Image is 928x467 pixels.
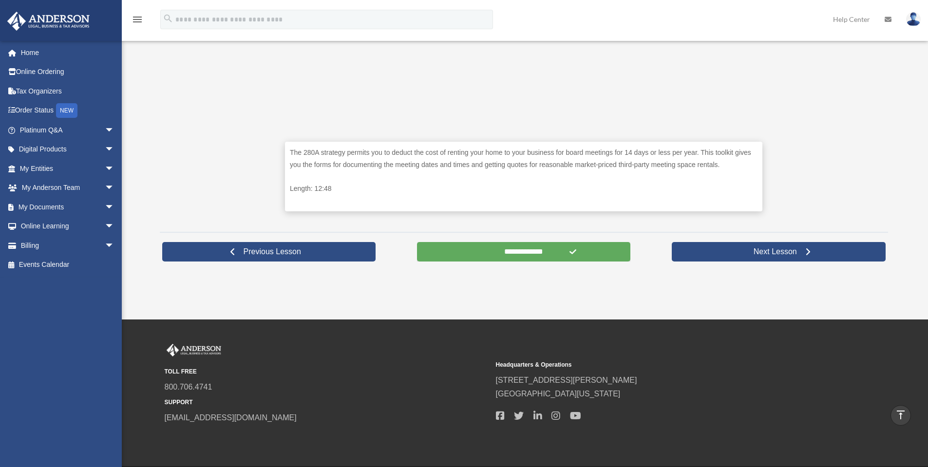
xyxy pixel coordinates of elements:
a: Order StatusNEW [7,101,129,121]
a: vertical_align_top [890,405,911,426]
span: arrow_drop_down [105,140,124,160]
a: Previous Lesson [162,242,376,262]
span: arrow_drop_down [105,178,124,198]
a: My Documentsarrow_drop_down [7,197,129,217]
a: My Entitiesarrow_drop_down [7,159,129,178]
img: User Pic [906,12,921,26]
img: Anderson Advisors Platinum Portal [4,12,93,31]
a: menu [132,17,143,25]
div: NEW [56,103,77,118]
span: arrow_drop_down [105,159,124,179]
a: Digital Productsarrow_drop_down [7,140,129,159]
small: Headquarters & Operations [496,360,820,370]
a: [EMAIL_ADDRESS][DOMAIN_NAME] [165,413,297,422]
a: Events Calendar [7,255,129,275]
p: The 280A strategy permits you to deduct the cost of renting your home to your business for board ... [290,147,758,170]
span: arrow_drop_down [105,120,124,140]
a: Online Ordering [7,62,129,82]
a: Online Learningarrow_drop_down [7,217,129,236]
span: Previous Lesson [236,247,309,257]
a: 800.706.4741 [165,383,212,391]
a: [STREET_ADDRESS][PERSON_NAME] [496,376,637,384]
span: arrow_drop_down [105,197,124,217]
a: Next Lesson [672,242,886,262]
i: vertical_align_top [895,409,907,421]
i: menu [132,14,143,25]
a: Platinum Q&Aarrow_drop_down [7,120,129,140]
a: Home [7,43,129,62]
span: arrow_drop_down [105,217,124,237]
small: SUPPORT [165,397,489,408]
i: search [163,13,173,24]
a: [GEOGRAPHIC_DATA][US_STATE] [496,390,621,398]
img: Anderson Advisors Platinum Portal [165,344,223,356]
span: Next Lesson [746,247,805,257]
a: Billingarrow_drop_down [7,236,129,255]
p: Length: 12:48 [290,183,758,195]
span: arrow_drop_down [105,236,124,256]
a: My Anderson Teamarrow_drop_down [7,178,129,198]
small: TOLL FREE [165,367,489,377]
a: Tax Organizers [7,81,129,101]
